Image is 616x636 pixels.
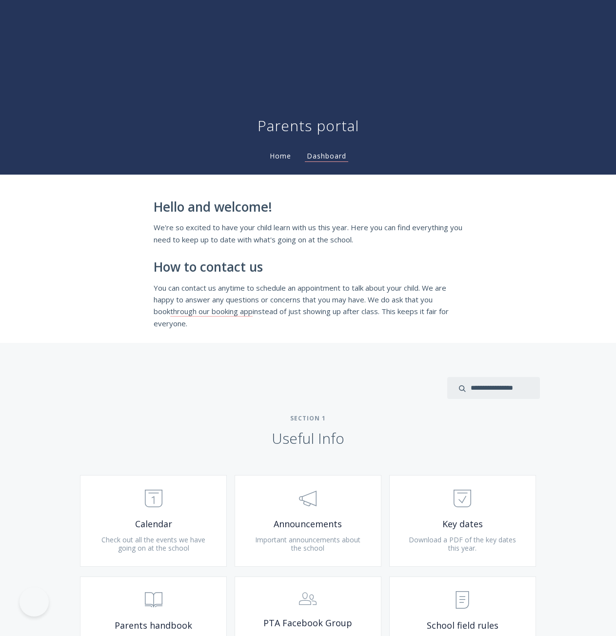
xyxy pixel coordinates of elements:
span: Calendar [95,518,212,530]
a: Dashboard [305,151,348,162]
span: PTA Facebook Group [250,617,366,629]
a: Calendar Check out all the events we have going on at the school [80,475,227,567]
h2: Hello and welcome! [154,200,463,215]
a: through our booking app [170,306,253,317]
span: Important announcements about the school [255,535,360,553]
span: School field rules [404,620,521,631]
p: You can contact us anytime to schedule an appointment to talk about your child. We are happy to a... [154,282,463,330]
span: Announcements [250,518,366,530]
span: Download a PDF of the key dates this year. [409,535,516,553]
span: Check out all the events we have going on at the school [101,535,205,553]
a: Key dates Download a PDF of the key dates this year. [389,475,536,567]
input: search input [447,377,540,399]
span: Key dates [404,518,521,530]
a: Home [268,151,293,160]
iframe: Toggle Customer Support [20,587,49,616]
p: We're so excited to have your child learn with us this year. Here you can find everything you nee... [154,221,463,245]
h1: Parents portal [258,116,359,136]
a: Announcements Important announcements about the school [235,475,381,567]
span: Parents handbook [95,620,212,631]
h2: How to contact us [154,260,463,275]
